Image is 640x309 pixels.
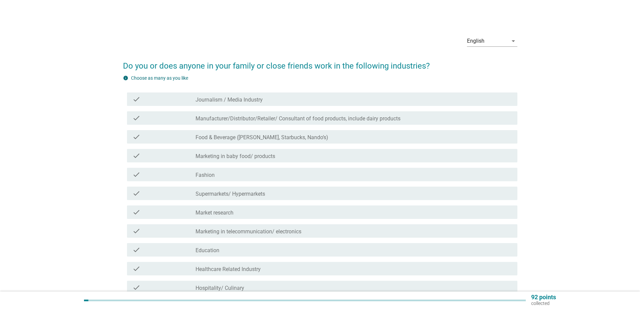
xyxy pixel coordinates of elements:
[467,38,484,44] div: English
[132,189,140,197] i: check
[132,227,140,235] i: check
[196,266,261,273] label: Healthcare Related Industry
[531,294,556,300] p: 92 points
[132,246,140,254] i: check
[131,75,188,81] label: Choose as many as you like
[132,133,140,141] i: check
[196,134,328,141] label: Food & Beverage ([PERSON_NAME], Starbucks, Nando’s)
[196,247,219,254] label: Education
[132,95,140,103] i: check
[531,300,556,306] p: collected
[132,114,140,122] i: check
[132,170,140,179] i: check
[196,191,265,197] label: Supermarkets/ Hypermarkets
[123,75,128,81] i: info
[132,208,140,216] i: check
[196,209,233,216] label: Market research
[123,53,517,72] h2: Do you or does anyone in your family or close friends work in the following industries?
[196,96,263,103] label: Journalism / Media Industry
[509,37,517,45] i: arrow_drop_down
[196,115,400,122] label: Manufacturer/Distributor/Retailer/ Consultant of food products, include dairy products
[196,285,244,292] label: Hospitality/ Culinary
[132,265,140,273] i: check
[132,152,140,160] i: check
[196,172,215,179] label: Fashion
[196,153,275,160] label: Marketing in baby food/ products
[196,228,301,235] label: Marketing in telecommunication/ electronics
[132,283,140,292] i: check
